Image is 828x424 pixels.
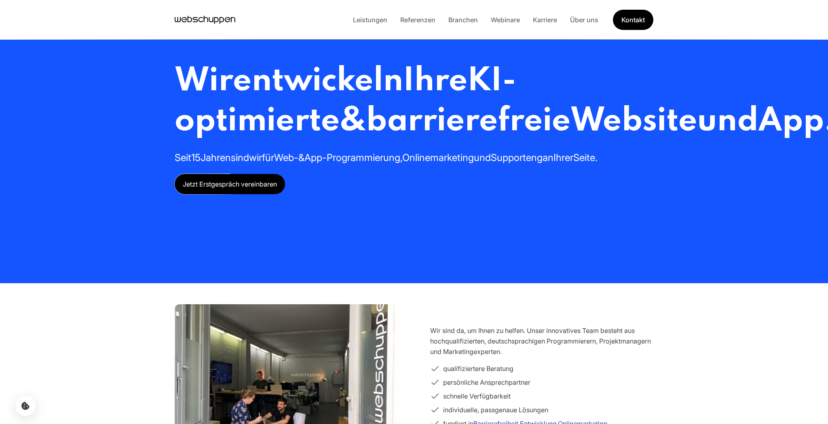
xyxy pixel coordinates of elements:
span: eng [526,152,543,163]
span: schnelle Verfügbarkeit [443,391,511,401]
span: Web- [274,152,298,163]
span: barrierefreie [366,105,570,138]
span: Ihrer [553,152,573,163]
span: Seite. [573,152,598,163]
span: Wir [175,65,233,98]
p: Wir sind da, um Ihnen zu helfen. Unser innovatives Team besteht aus hochqualifizierten, deutschsp... [430,325,653,357]
span: & [298,152,304,163]
span: an [543,152,553,163]
a: Referenzen [394,16,442,24]
a: Hauptseite besuchen [175,14,235,26]
button: Cookie-Einstellungen öffnen [15,396,36,416]
span: entwickeln [233,65,403,98]
a: Über uns [564,16,605,24]
span: Support [491,152,526,163]
span: persönliche Ansprechpartner [443,377,530,388]
span: 15 [191,152,201,163]
span: wir [249,152,262,163]
span: & [340,105,366,138]
span: Website [570,105,697,138]
span: Seit [175,152,191,163]
span: Onlinemarketing [402,152,474,163]
a: Karriere [526,16,564,24]
a: Webinare [484,16,526,24]
span: und [697,105,758,138]
a: Branchen [442,16,484,24]
span: Ihre [403,65,467,98]
span: individuelle, passgenaue Lösungen [443,405,548,415]
a: Leistungen [346,16,394,24]
span: qualifiziertere Beratung [443,363,513,374]
span: und [474,152,491,163]
span: sind [231,152,249,163]
span: für [262,152,274,163]
a: Jetzt Erstgespräch vereinbaren [175,174,285,194]
a: Get Started [613,10,653,30]
span: App-Programmierung, [304,152,402,163]
span: Jahren [201,152,231,163]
